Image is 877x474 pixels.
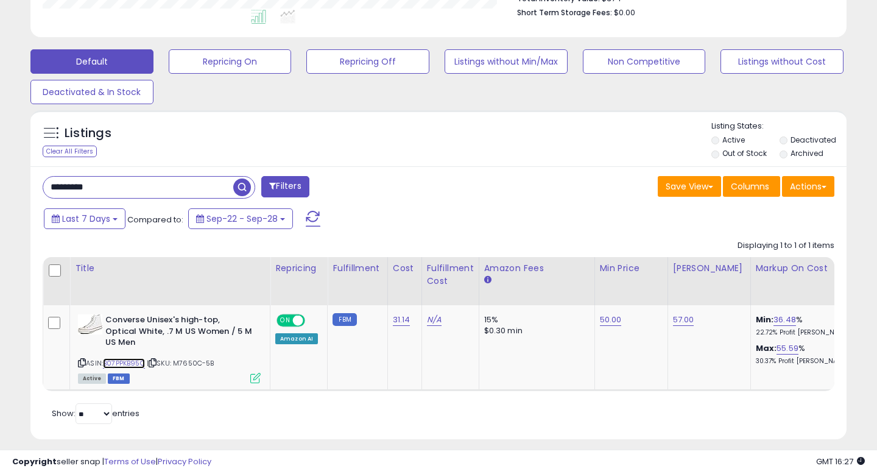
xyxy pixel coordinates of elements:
span: ON [278,316,293,326]
div: Fulfillment Cost [427,262,474,288]
p: Listing States: [711,121,847,132]
button: Save View [658,176,721,197]
div: % [756,343,857,366]
b: Short Term Storage Fees: [517,7,612,18]
a: Terms of Use [104,456,156,467]
button: Repricing Off [306,49,429,74]
div: [PERSON_NAME] [673,262,745,275]
div: Title [75,262,265,275]
a: Privacy Policy [158,456,211,467]
label: Out of Stock [722,148,767,158]
button: Last 7 Days [44,208,125,229]
span: OFF [303,316,323,326]
div: 15% [484,314,585,325]
div: % [756,314,857,337]
span: Sep-22 - Sep-28 [206,213,278,225]
button: Deactivated & In Stock [30,80,153,104]
label: Active [722,135,745,145]
small: Amazon Fees. [484,275,491,286]
button: Listings without Min/Max [445,49,568,74]
button: Sep-22 - Sep-28 [188,208,293,229]
h5: Listings [65,125,111,142]
div: Displaying 1 to 1 of 1 items [738,240,834,252]
span: Last 7 Days [62,213,110,225]
b: Min: [756,314,774,325]
span: | SKU: M7650C-5B [147,358,214,368]
label: Archived [791,148,823,158]
label: Deactivated [791,135,836,145]
a: N/A [427,314,442,326]
button: Default [30,49,153,74]
button: Actions [782,176,834,197]
div: Amazon AI [275,333,318,344]
div: Markup on Cost [756,262,861,275]
a: B07PPKB95C [103,358,145,369]
strong: Copyright [12,456,57,467]
a: 57.00 [673,314,694,326]
span: $0.00 [614,7,635,18]
button: Repricing On [169,49,292,74]
b: Max: [756,342,777,354]
span: FBM [108,373,130,384]
p: 22.72% Profit [PERSON_NAME] [756,328,857,337]
b: Converse Unisex's high-top, Optical White, .7 M US Women / 5 M US Men [105,314,253,352]
div: Amazon Fees [484,262,590,275]
span: All listings currently available for purchase on Amazon [78,373,106,384]
button: Filters [261,176,309,197]
img: 41ZoePQ6eHL._SL40_.jpg [78,314,102,334]
span: Compared to: [127,214,183,225]
a: 50.00 [600,314,622,326]
span: 2025-10-6 16:27 GMT [816,456,865,467]
small: FBM [333,313,356,326]
span: Columns [731,180,769,193]
p: 30.37% Profit [PERSON_NAME] [756,357,857,366]
div: Fulfillment [333,262,382,275]
div: Clear All Filters [43,146,97,157]
span: Show: entries [52,408,139,419]
button: Columns [723,176,780,197]
div: Cost [393,262,417,275]
a: 31.14 [393,314,410,326]
div: Min Price [600,262,663,275]
div: seller snap | | [12,456,211,468]
div: Repricing [275,262,322,275]
button: Non Competitive [583,49,706,74]
a: 55.59 [777,342,798,355]
th: The percentage added to the cost of goods (COGS) that forms the calculator for Min & Max prices. [750,257,866,305]
div: $0.30 min [484,325,585,336]
div: ASIN: [78,314,261,382]
button: Listings without Cost [720,49,844,74]
a: 36.48 [773,314,796,326]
